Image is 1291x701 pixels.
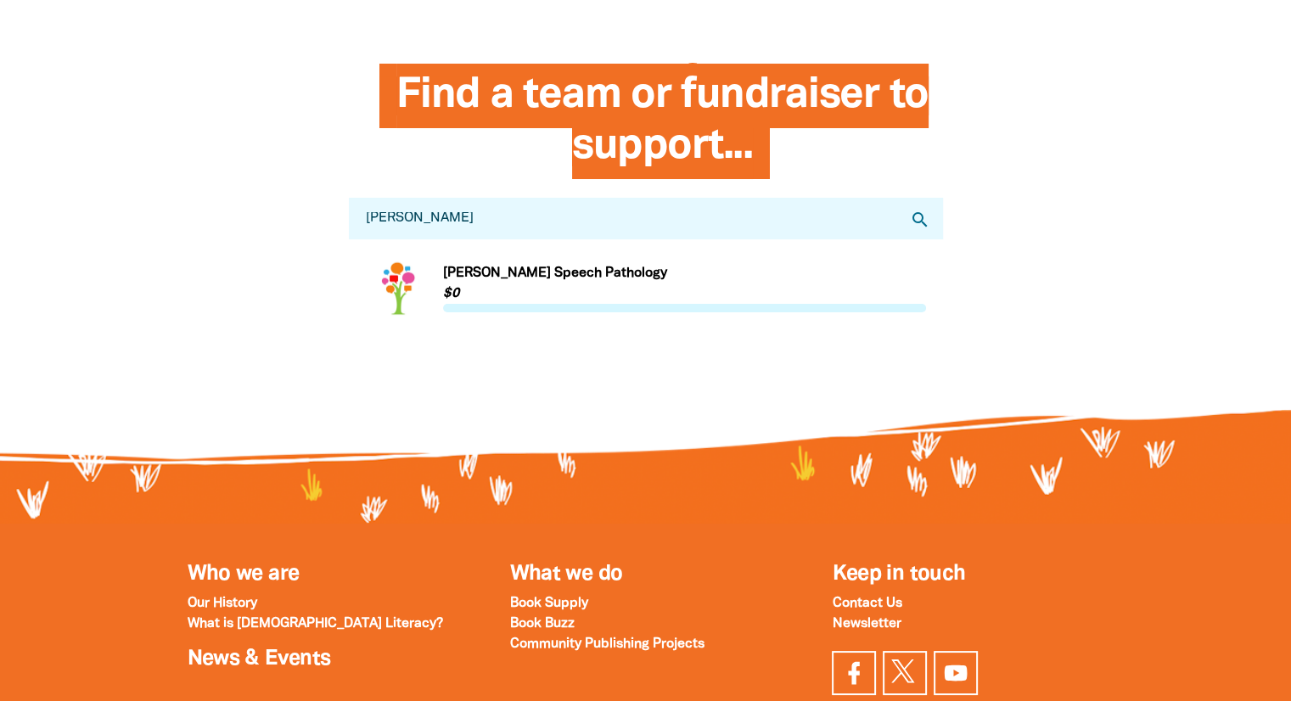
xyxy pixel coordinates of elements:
[188,649,331,669] a: News & Events
[832,651,876,695] a: Visit our facebook page
[509,638,704,650] a: Community Publishing Projects
[910,210,930,230] i: search
[188,618,443,630] a: What is [DEMOGRAPHIC_DATA] Literacy?
[832,564,965,584] span: Keep in touch
[832,597,901,609] a: Contact Us
[188,564,300,584] a: Who we are
[396,76,929,179] span: Find a team or fundraiser to support...
[883,651,927,695] a: Find us on Twitter
[832,618,901,630] a: Newsletter
[366,256,926,320] div: Paginated content
[509,597,587,609] a: Book Supply
[509,618,574,630] a: Book Buzz
[188,597,257,609] a: Our History
[509,564,622,584] a: What we do
[934,651,978,695] a: Find us on YouTube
